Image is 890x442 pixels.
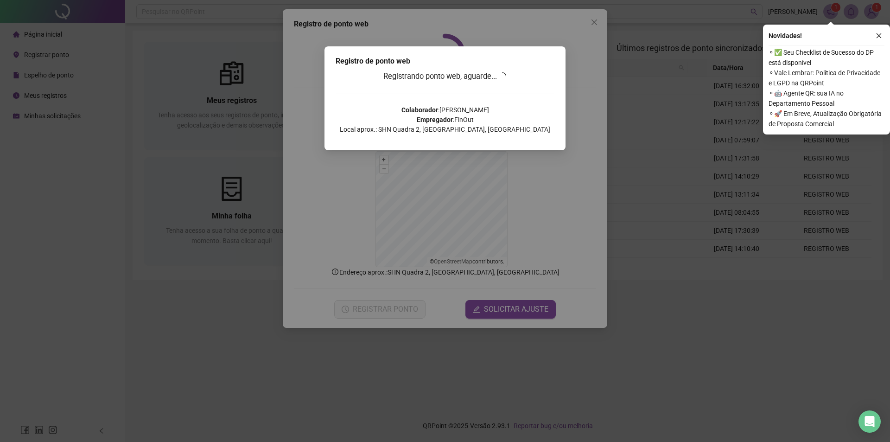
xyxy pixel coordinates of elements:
[336,70,554,83] h3: Registrando ponto web, aguarde...
[769,109,884,129] span: ⚬ 🚀 Em Breve, Atualização Obrigatória de Proposta Comercial
[336,105,554,135] p: : [PERSON_NAME] : FinOut Local aprox.: SHN Quadra 2, [GEOGRAPHIC_DATA], [GEOGRAPHIC_DATA]
[417,116,453,123] strong: Empregador
[769,31,802,41] span: Novidades !
[499,72,506,80] span: loading
[336,56,554,67] div: Registro de ponto web
[769,88,884,109] span: ⚬ 🤖 Agente QR: sua IA no Departamento Pessoal
[858,410,881,433] div: Open Intercom Messenger
[876,32,882,39] span: close
[401,106,438,114] strong: Colaborador
[769,68,884,88] span: ⚬ Vale Lembrar: Política de Privacidade e LGPD na QRPoint
[769,47,884,68] span: ⚬ ✅ Seu Checklist de Sucesso do DP está disponível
